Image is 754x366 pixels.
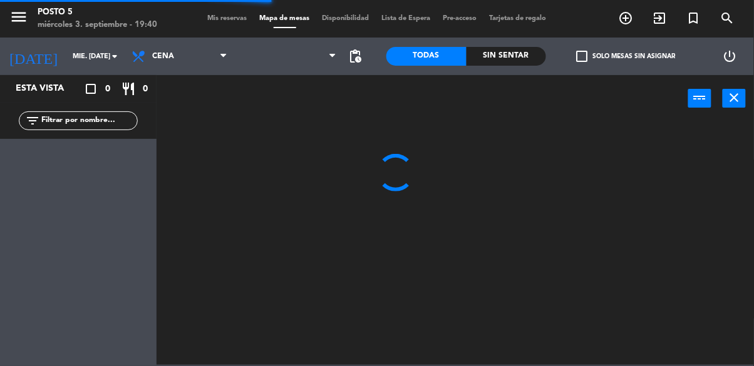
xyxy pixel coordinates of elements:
span: pending_actions [348,49,363,64]
i: filter_list [25,113,40,128]
span: Disponibilidad [316,15,376,22]
i: arrow_drop_down [107,49,122,64]
button: power_input [688,89,711,108]
i: crop_square [83,81,98,96]
i: close [727,90,742,105]
i: add_circle_outline [619,11,634,26]
div: Todas [386,47,467,66]
span: Mapa de mesas [254,15,316,22]
div: Sin sentar [467,47,547,66]
i: restaurant [121,81,136,96]
label: Solo mesas sin asignar [577,51,676,62]
span: 0 [143,82,148,96]
button: close [723,89,746,108]
div: Esta vista [6,81,90,96]
div: Posto 5 [38,6,157,19]
i: menu [9,8,28,26]
span: Pre-acceso [437,15,483,22]
i: power_input [693,90,708,105]
input: Filtrar por nombre... [40,114,137,128]
div: miércoles 3. septiembre - 19:40 [38,19,157,31]
i: power_settings_new [723,49,738,64]
i: search [720,11,735,26]
span: check_box_outline_blank [577,51,588,62]
span: Tarjetas de regalo [483,15,553,22]
i: exit_to_app [653,11,668,26]
span: Mis reservas [202,15,254,22]
span: 0 [105,82,110,96]
span: Cena [152,52,174,61]
span: Lista de Espera [376,15,437,22]
button: menu [9,8,28,31]
i: turned_in_not [686,11,701,26]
